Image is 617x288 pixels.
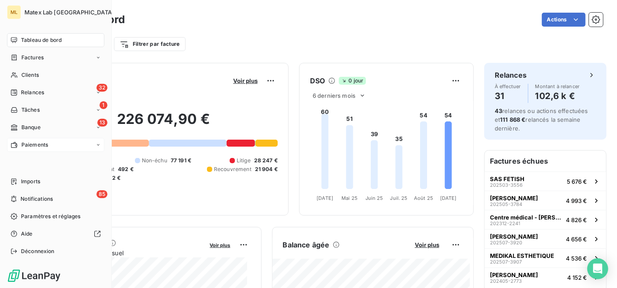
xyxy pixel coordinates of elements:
div: Open Intercom Messenger [587,258,608,279]
span: Paiements [21,141,48,149]
span: MEDIKAL ESTHETIQUE [490,252,554,259]
span: [PERSON_NAME] [490,195,538,202]
button: Voir plus [412,241,442,249]
span: 32 [97,84,107,92]
button: Voir plus [231,77,260,85]
button: MEDIKAL ESTHETIQUE202507-39074 536 € [485,248,606,267]
button: [PERSON_NAME]202507-39204 656 € [485,229,606,248]
h6: Relances [495,70,527,80]
span: [PERSON_NAME] [490,233,538,240]
button: SAS FETISH202503-35565 676 € [485,171,606,191]
h4: 102,6 k € [535,89,580,103]
tspan: Juin 25 [365,195,383,201]
span: 4 152 € [567,274,587,281]
span: 0 jour [339,77,366,85]
button: Actions [542,13,586,27]
span: Voir plus [210,242,231,248]
button: [PERSON_NAME]202505-37844 993 € [485,191,606,210]
h6: Balance âgée [283,240,330,250]
span: 202405-2773 [490,278,522,284]
span: 1 [100,101,107,109]
span: Chiffre d'affaires mensuel [49,248,204,257]
span: Non-échu [142,157,167,165]
span: 202507-3907 [490,259,522,264]
span: 13 [97,119,107,127]
span: 5 676 € [567,178,587,185]
span: 6 derniers mois [313,92,355,99]
span: Factures [21,54,44,62]
span: relances ou actions effectuées et relancés la semaine dernière. [495,107,588,132]
span: 492 € [118,165,134,173]
span: Notifications [21,195,53,203]
span: 202505-3784 [490,202,522,207]
button: [PERSON_NAME]202405-27734 152 € [485,267,606,287]
span: 28 247 € [254,157,278,165]
img: Logo LeanPay [7,269,61,283]
span: Banque [21,123,41,131]
span: -2 € [110,174,121,182]
span: Imports [21,178,40,185]
tspan: Mai 25 [341,195,358,201]
span: 202312-2241 [490,221,520,226]
span: 4 826 € [566,216,587,223]
span: Montant à relancer [535,84,580,89]
span: Paramètres et réglages [21,213,80,220]
span: Déconnexion [21,247,55,255]
tspan: Août 25 [414,195,433,201]
div: ML [7,5,21,19]
h2: 226 074,90 € [49,110,278,137]
span: 43 [495,107,502,114]
span: 202503-3556 [490,182,523,188]
h4: 31 [495,89,521,103]
span: Recouvrement [214,165,252,173]
a: Aide [7,227,104,241]
span: 85 [97,190,107,198]
tspan: [DATE] [317,195,333,201]
span: 4 993 € [566,197,587,204]
span: 77 191 € [171,157,191,165]
span: Aide [21,230,33,238]
button: Voir plus [207,241,233,249]
span: Matex Lab [GEOGRAPHIC_DATA] [24,9,114,16]
tspan: Juil. 25 [390,195,408,201]
span: Centre médical - [PERSON_NAME] [490,214,562,221]
span: Voir plus [233,77,258,84]
h6: DSO [310,75,325,86]
span: Litige [237,157,251,165]
span: 202507-3920 [490,240,522,245]
h6: Factures échues [485,151,606,171]
span: 21 904 € [255,165,278,173]
span: Clients [21,71,39,79]
button: Filtrer par facture [114,37,186,51]
span: [PERSON_NAME] [490,271,538,278]
button: Centre médical - [PERSON_NAME]202312-22414 826 € [485,210,606,229]
span: SAS FETISH [490,175,524,182]
span: 4 656 € [566,236,587,243]
tspan: [DATE] [440,195,457,201]
span: Tâches [21,106,40,114]
span: À effectuer [495,84,521,89]
span: Relances [21,89,44,96]
span: Tableau de bord [21,36,62,44]
span: 111 868 € [500,116,525,123]
span: 4 536 € [566,255,587,262]
span: Voir plus [415,241,439,248]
